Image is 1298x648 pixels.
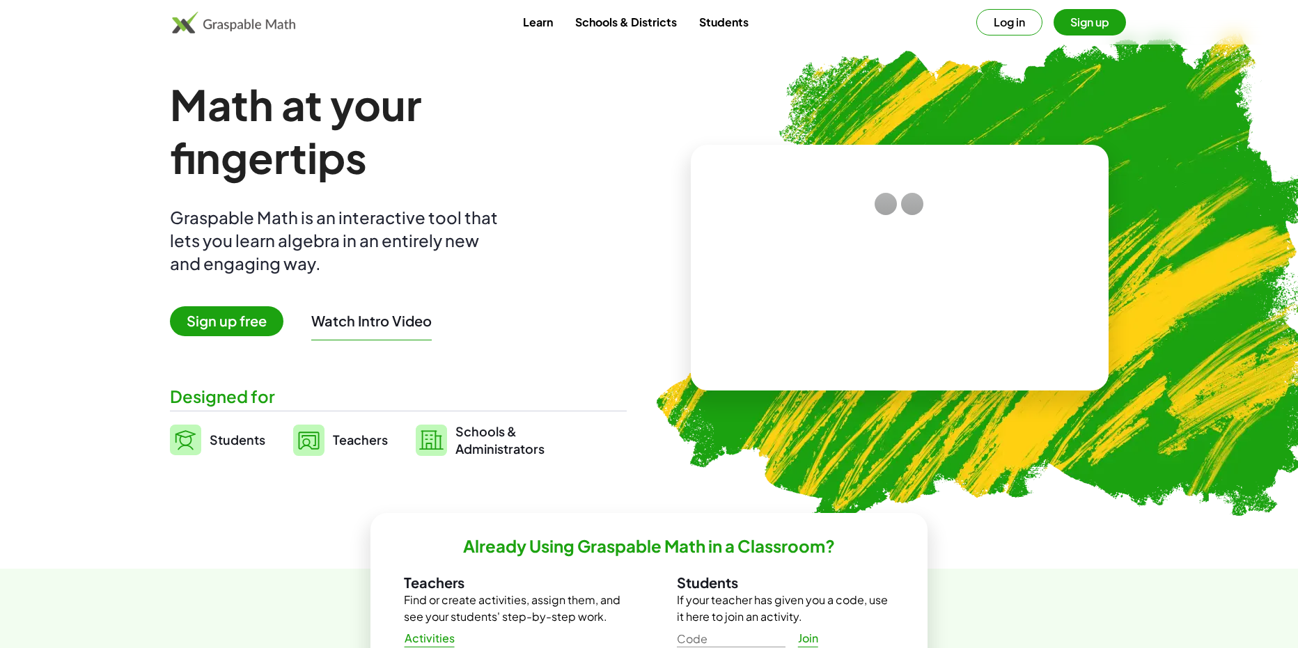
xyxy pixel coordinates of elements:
[170,422,265,457] a: Students
[170,425,201,455] img: svg%3e
[404,574,621,592] h3: Teachers
[688,9,760,35] a: Students
[677,574,894,592] h3: Students
[311,312,432,330] button: Watch Intro Video
[795,216,1004,320] video: What is this? This is dynamic math notation. Dynamic math notation plays a central role in how Gr...
[463,535,835,557] h2: Already Using Graspable Math in a Classroom?
[333,432,388,448] span: Teachers
[404,631,455,646] span: Activities
[455,422,545,457] span: Schools & Administrators
[170,306,283,336] span: Sign up free
[976,9,1042,35] button: Log in
[293,425,324,456] img: svg%3e
[416,422,545,457] a: Schools &Administrators
[512,9,564,35] a: Learn
[1054,9,1126,35] button: Sign up
[170,385,627,408] div: Designed for
[564,9,688,35] a: Schools & Districts
[416,425,447,456] img: svg%3e
[797,631,818,646] span: Join
[677,592,894,625] p: If your teacher has given you a code, use it here to join an activity.
[170,78,613,184] h1: Math at your fingertips
[170,206,504,275] div: Graspable Math is an interactive tool that lets you learn algebra in an entirely new and engaging...
[293,422,388,457] a: Teachers
[404,592,621,625] p: Find or create activities, assign them, and see your students' step-by-step work.
[210,432,265,448] span: Students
